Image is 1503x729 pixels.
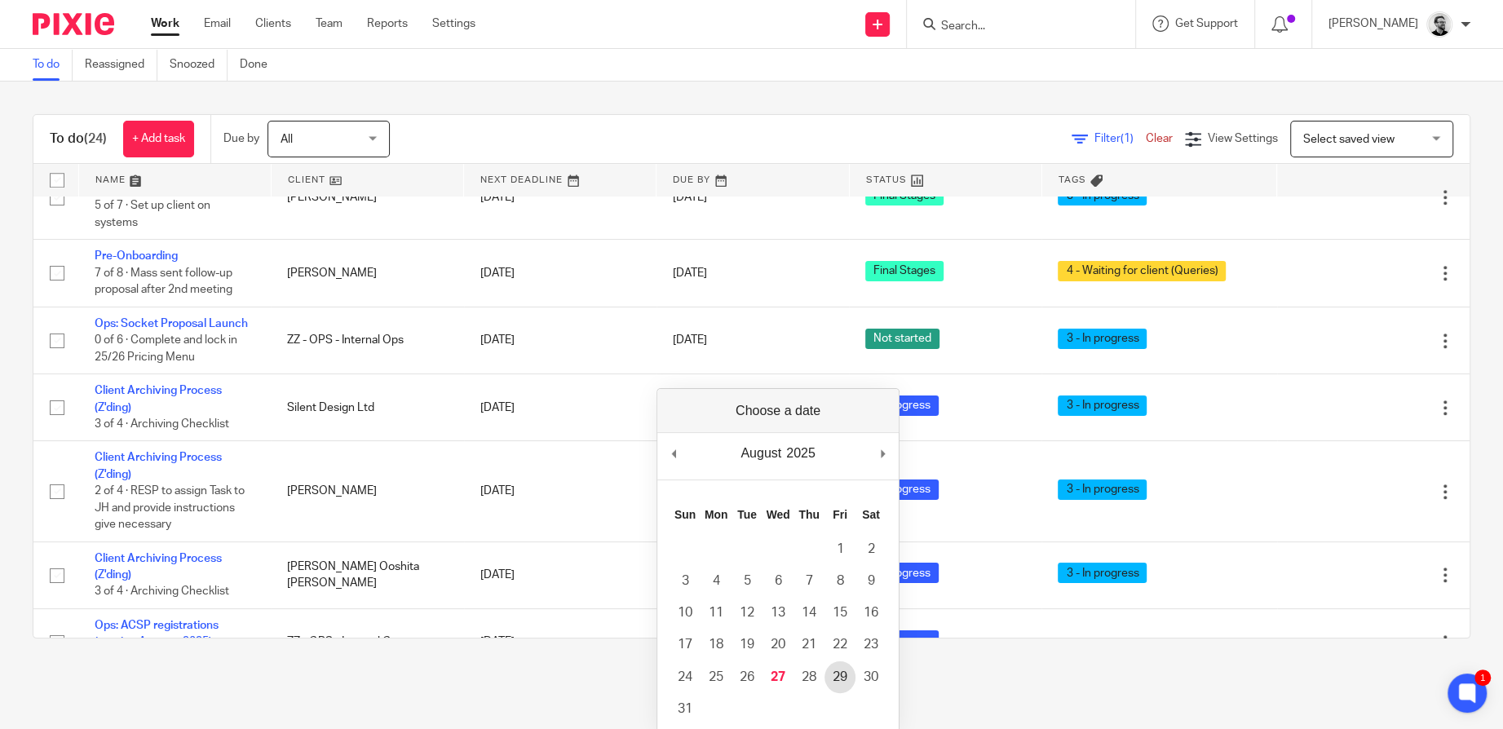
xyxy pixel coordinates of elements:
[763,597,793,629] button: 13
[701,629,732,661] button: 18
[855,661,886,693] button: 30
[763,565,793,597] button: 6
[1058,634,1260,650] div: ---
[95,485,245,530] span: 2 of 4 · RESP to assign Task to JH and provide instructions give necessary
[798,508,819,521] abbr: Thursday
[95,553,222,581] a: Client Archiving Process (Z'ding)
[271,156,463,240] td: [PERSON_NAME]
[95,418,229,430] span: 3 of 4 · Archiving Checklist
[824,597,855,629] button: 15
[939,20,1086,34] input: Search
[1058,261,1226,281] span: 4 - Waiting for client (Queries)
[670,661,701,693] button: 24
[271,374,463,441] td: Silent Design Ltd
[705,508,727,521] abbr: Monday
[123,121,194,157] a: + Add task
[824,629,855,661] button: 22
[865,563,939,583] span: In progress
[223,130,259,147] p: Due by
[673,334,707,346] span: [DATE]
[95,318,248,329] a: Ops: Socket Proposal Launch
[1175,18,1238,29] span: Get Support
[766,508,789,521] abbr: Wednesday
[855,565,886,597] button: 9
[1058,395,1147,416] span: 3 - In progress
[95,452,222,479] a: Client Archiving Process (Z'ding)
[1094,133,1146,144] span: Filter
[855,533,886,565] button: 2
[464,609,656,676] td: [DATE]
[1426,11,1452,38] img: Jack_2025.jpg
[865,261,944,281] span: Final Stages
[464,307,656,373] td: [DATE]
[833,508,847,521] abbr: Friday
[33,13,114,35] img: Pixie
[464,541,656,608] td: [DATE]
[1059,175,1086,184] span: Tags
[732,565,763,597] button: 5
[793,597,824,629] button: 14
[670,565,701,597] button: 3
[737,508,757,521] abbr: Tuesday
[673,267,707,279] span: [DATE]
[464,240,656,307] td: [DATE]
[95,267,232,296] span: 7 of 8 · Mass sent follow-up proposal after 2nd meeting
[732,597,763,629] button: 12
[204,15,231,32] a: Email
[670,629,701,661] button: 17
[824,565,855,597] button: 8
[1058,563,1147,583] span: 3 - In progress
[732,629,763,661] button: 19
[824,533,855,565] button: 1
[874,441,891,466] button: Next Month
[793,661,824,693] button: 28
[855,597,886,629] button: 16
[95,385,222,413] a: Client Archiving Process (Z'ding)
[271,441,463,541] td: [PERSON_NAME]
[50,130,107,148] h1: To do
[865,395,939,416] span: In progress
[464,374,656,441] td: [DATE]
[1121,133,1134,144] span: (1)
[865,479,939,500] span: In progress
[793,565,824,597] button: 7
[862,508,880,521] abbr: Saturday
[763,629,793,661] button: 20
[464,441,656,541] td: [DATE]
[84,132,107,145] span: (24)
[367,15,408,32] a: Reports
[1058,329,1147,349] span: 3 - In progress
[732,661,763,693] button: 26
[1474,669,1491,686] div: 1
[793,629,824,661] button: 21
[271,307,463,373] td: ZZ - OPS - Internal Ops
[1303,134,1395,145] span: Select saved view
[855,629,886,661] button: 23
[255,15,291,32] a: Clients
[1058,479,1147,500] span: 3 - In progress
[95,200,210,228] span: 5 of 7 · Set up client on systems
[1328,15,1418,32] p: [PERSON_NAME]
[271,609,463,676] td: ZZ - OPS - Internal Ops
[95,334,237,363] span: 0 of 6 · Complete and lock in 25/26 Pricing Menu
[701,661,732,693] button: 25
[674,508,696,521] abbr: Sunday
[670,597,701,629] button: 10
[170,49,228,81] a: Snoozed
[316,15,343,32] a: Team
[701,565,732,597] button: 4
[85,49,157,81] a: Reassigned
[151,15,179,32] a: Work
[432,15,475,32] a: Settings
[95,620,219,647] a: Ops: ACSP registrations (coming Autumn 2025)
[865,329,939,349] span: Not started
[701,597,732,629] button: 11
[464,156,656,240] td: [DATE]
[281,134,293,145] span: All
[271,541,463,608] td: [PERSON_NAME] Ooshita [PERSON_NAME]
[1146,133,1173,144] a: Clear
[271,240,463,307] td: [PERSON_NAME]
[763,661,793,693] button: 27
[673,192,707,203] span: [DATE]
[865,630,939,651] span: In progress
